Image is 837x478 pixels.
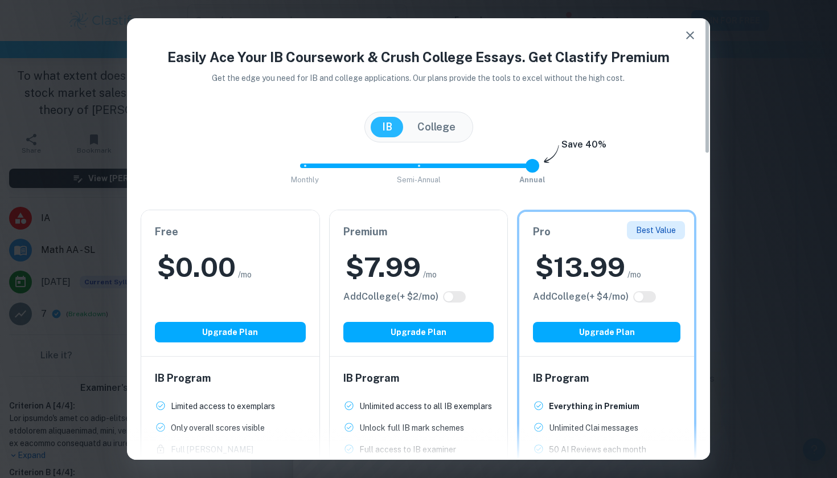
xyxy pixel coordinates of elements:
p: Unlimited access to all IB exemplars [359,400,492,412]
h6: IB Program [155,370,306,386]
img: subscription-arrow.svg [544,145,559,164]
h6: Click to see all the additional College features. [343,290,438,304]
h6: IB Program [533,370,680,386]
h6: Click to see all the additional College features. [533,290,629,304]
button: Upgrade Plan [343,322,494,342]
span: Semi-Annual [397,175,441,184]
span: Annual [519,175,545,184]
button: Upgrade Plan [533,322,680,342]
p: Unlimited Clai messages [549,422,638,434]
button: Upgrade Plan [155,322,306,342]
p: Only overall scores visible [171,422,265,434]
button: College [406,117,467,137]
button: IB [371,117,404,137]
p: Limited access to exemplars [171,400,275,412]
span: /mo [423,268,437,281]
h2: $ 7.99 [346,249,421,285]
span: /mo [238,268,252,281]
h6: Premium [343,224,494,240]
p: Get the edge you need for IB and college applications. Our plans provide the tools to excel witho... [196,72,641,84]
span: Monthly [291,175,319,184]
p: Everything in Premium [549,400,639,412]
h2: $ 13.99 [535,249,625,285]
h6: Save 40% [561,138,606,157]
h6: IB Program [343,370,494,386]
h2: $ 0.00 [157,249,236,285]
h6: Free [155,224,306,240]
p: Best Value [636,224,676,236]
p: Unlock full IB mark schemes [359,422,464,434]
h6: Pro [533,224,680,240]
span: /mo [627,268,641,281]
h4: Easily Ace Your IB Coursework & Crush College Essays. Get Clastify Premium [141,47,696,67]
